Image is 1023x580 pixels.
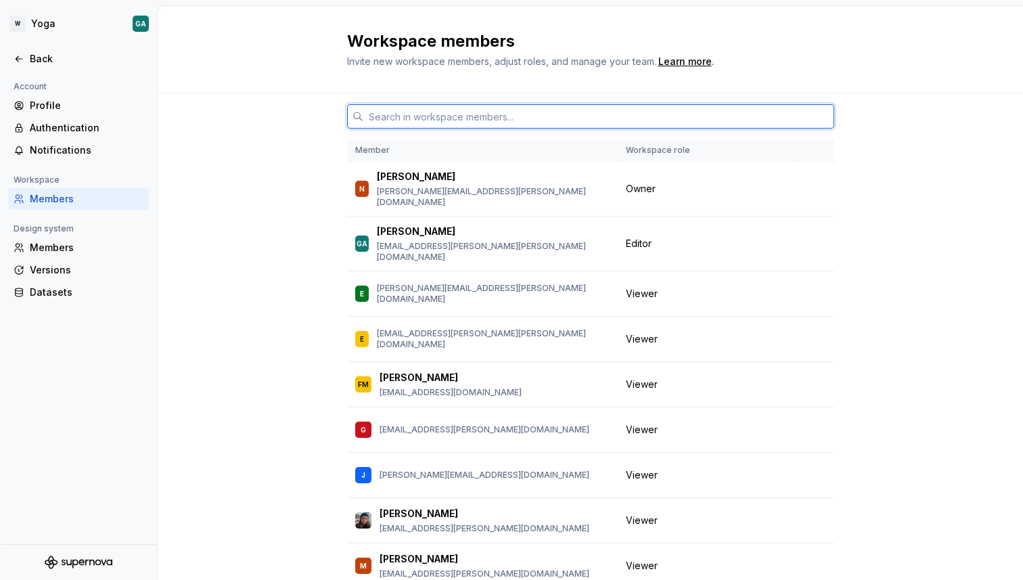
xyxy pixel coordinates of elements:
span: Viewer [626,423,658,437]
p: [EMAIL_ADDRESS][PERSON_NAME][DOMAIN_NAME] [380,523,589,534]
div: Members [30,241,143,254]
div: Design system [8,221,79,237]
p: [EMAIL_ADDRESS][DOMAIN_NAME] [380,387,522,398]
div: J [361,468,365,482]
span: . [656,57,714,67]
div: Notifications [30,143,143,157]
button: WYogaGA [3,9,154,39]
p: [PERSON_NAME][EMAIL_ADDRESS][PERSON_NAME][DOMAIN_NAME] [377,283,610,305]
th: Member [347,139,618,162]
span: Invite new workspace members, adjust roles, and manage your team. [347,55,656,67]
div: Versions [30,263,143,277]
div: GA [135,18,146,29]
a: Versions [8,259,149,281]
p: [PERSON_NAME][EMAIL_ADDRESS][DOMAIN_NAME] [380,470,589,481]
div: Yoga [31,17,55,30]
a: Datasets [8,282,149,303]
div: GA [357,237,367,250]
p: [EMAIL_ADDRESS][PERSON_NAME][PERSON_NAME][DOMAIN_NAME] [377,328,610,350]
div: Members [30,192,143,206]
span: Viewer [626,559,658,573]
span: Viewer [626,287,658,300]
div: Account [8,79,52,95]
div: N [359,182,365,196]
p: [PERSON_NAME] [377,225,455,238]
h2: Workspace members [347,30,818,52]
a: Back [8,48,149,70]
p: [PERSON_NAME] [377,170,455,183]
p: [PERSON_NAME] [380,371,458,384]
a: Authentication [8,117,149,139]
div: FM [358,378,369,391]
span: Editor [626,237,652,250]
div: M [360,559,367,573]
p: [PERSON_NAME] [380,552,458,566]
div: Back [30,52,143,66]
span: Owner [626,182,656,196]
a: Notifications [8,139,149,161]
span: Viewer [626,378,658,391]
div: Profile [30,99,143,112]
div: E [360,332,364,346]
div: W [9,16,26,32]
div: Datasets [30,286,143,299]
svg: Supernova Logo [45,556,112,569]
th: Workspace role [618,139,799,162]
span: Viewer [626,514,658,527]
p: [EMAIL_ADDRESS][PERSON_NAME][DOMAIN_NAME] [380,424,589,435]
p: [EMAIL_ADDRESS][PERSON_NAME][DOMAIN_NAME] [380,568,589,579]
p: [PERSON_NAME] [380,507,458,520]
p: [PERSON_NAME][EMAIL_ADDRESS][PERSON_NAME][DOMAIN_NAME] [377,186,610,208]
input: Search in workspace members... [363,104,834,129]
a: Learn more [658,55,712,68]
div: Workspace [8,172,65,188]
p: [EMAIL_ADDRESS][PERSON_NAME][PERSON_NAME][DOMAIN_NAME] [377,241,610,263]
a: Members [8,188,149,210]
span: Viewer [626,332,658,346]
div: E [360,287,364,300]
div: G [361,423,366,437]
a: Profile [8,95,149,116]
span: Viewer [626,468,658,482]
div: Authentication [30,121,143,135]
img: Larissa Matos [355,512,371,529]
a: Members [8,237,149,259]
